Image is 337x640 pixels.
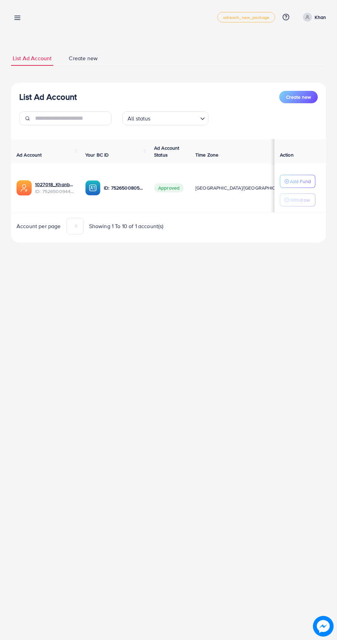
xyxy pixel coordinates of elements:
a: Khan [300,13,326,22]
img: ic-ba-acc.ded83a64.svg [85,180,100,195]
button: Add Fund [280,175,315,188]
p: Withdraw [290,196,310,204]
span: All status [126,114,152,124]
span: Your BC ID [85,151,109,158]
span: Account per page [17,222,61,230]
a: adreach_new_package [217,12,275,22]
img: ic-ads-acc.e4c84228.svg [17,180,32,195]
span: ID: 7526500944935256080 [35,188,74,195]
span: Time Zone [195,151,218,158]
span: [GEOGRAPHIC_DATA]/[GEOGRAPHIC_DATA] [195,184,291,191]
img: image [313,616,334,637]
div: Search for option [122,111,208,125]
span: Ad Account Status [154,145,180,158]
span: adreach_new_package [223,15,269,20]
span: Showing 1 To 10 of 1 account(s) [89,222,164,230]
input: Search for option [153,112,197,124]
span: Action [280,151,294,158]
span: Create new [69,54,98,62]
button: Create new [279,91,318,103]
button: Withdraw [280,193,315,206]
p: Khan [315,13,326,21]
span: List Ad Account [13,54,52,62]
a: 1027018_Khanbhia_1752400071646 [35,181,74,188]
p: Add Fund [290,177,311,185]
span: Create new [286,94,311,100]
p: ID: 7526500805902909457 [104,184,143,192]
div: <span class='underline'>1027018_Khanbhia_1752400071646</span></br>7526500944935256080 [35,181,74,195]
span: Approved [154,183,184,192]
h3: List Ad Account [19,92,77,102]
span: Ad Account [17,151,42,158]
